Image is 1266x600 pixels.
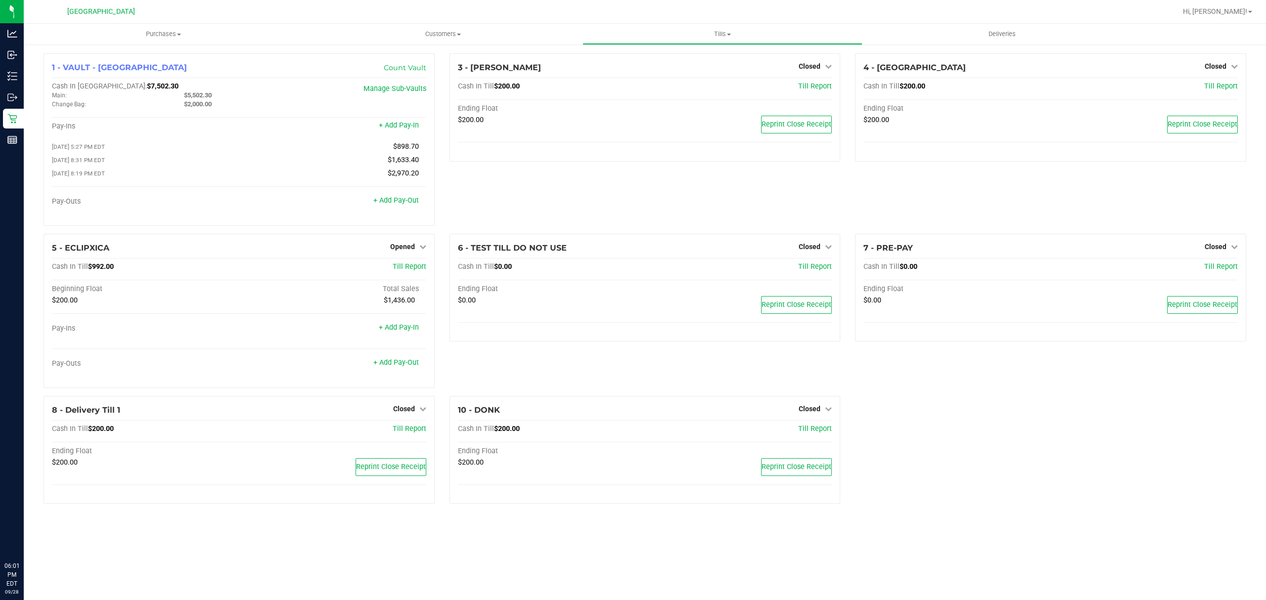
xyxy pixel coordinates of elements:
[356,463,426,471] span: Reprint Close Receipt
[379,121,419,129] a: + Add Pay-In
[762,300,831,309] span: Reprint Close Receipt
[762,120,831,129] span: Reprint Close Receipt
[1167,296,1238,314] button: Reprint Close Receipt
[458,82,494,90] span: Cash In Till
[67,7,135,16] span: [GEOGRAPHIC_DATA]
[384,63,426,72] a: Count Vault
[393,142,419,151] span: $898.70
[88,262,114,271] span: $992.00
[304,30,582,39] span: Customers
[388,156,419,164] span: $1,633.40
[52,359,239,368] div: Pay-Outs
[52,262,88,271] span: Cash In Till
[384,296,415,304] span: $1,436.00
[798,82,832,90] a: Till Report
[52,170,105,177] span: [DATE] 8:19 PM EDT
[88,425,114,433] span: $200.00
[52,285,239,294] div: Beginning Float
[1205,243,1226,251] span: Closed
[24,24,303,44] a: Purchases
[863,82,900,90] span: Cash In Till
[1168,120,1237,129] span: Reprint Close Receipt
[363,85,426,93] a: Manage Sub-Vaults
[379,323,419,332] a: + Add Pay-In
[900,262,917,271] span: $0.00
[393,262,426,271] a: Till Report
[1205,62,1226,70] span: Closed
[52,82,147,90] span: Cash In [GEOGRAPHIC_DATA]:
[458,447,645,456] div: Ending Float
[7,29,17,39] inline-svg: Analytics
[356,458,426,476] button: Reprint Close Receipt
[147,82,179,90] span: $7,502.30
[458,458,484,467] span: $200.00
[458,262,494,271] span: Cash In Till
[184,91,212,99] span: $5,502.30
[52,63,187,72] span: 1 - VAULT - [GEOGRAPHIC_DATA]
[863,63,966,72] span: 4 - [GEOGRAPHIC_DATA]
[184,100,212,108] span: $2,000.00
[863,243,913,253] span: 7 - PRE-PAY
[975,30,1029,39] span: Deliveries
[7,135,17,145] inline-svg: Reports
[799,62,820,70] span: Closed
[1204,82,1238,90] a: Till Report
[52,197,239,206] div: Pay-Outs
[52,447,239,456] div: Ending Float
[798,425,832,433] a: Till Report
[494,425,520,433] span: $200.00
[798,262,832,271] span: Till Report
[52,92,67,99] span: Main:
[393,425,426,433] a: Till Report
[458,116,484,124] span: $200.00
[1183,7,1247,15] span: Hi, [PERSON_NAME]!
[239,285,426,294] div: Total Sales
[863,262,900,271] span: Cash In Till
[7,114,17,124] inline-svg: Retail
[862,24,1142,44] a: Deliveries
[583,30,861,39] span: Tills
[52,458,78,467] span: $200.00
[388,169,419,177] span: $2,970.20
[762,463,831,471] span: Reprint Close Receipt
[863,285,1050,294] div: Ending Float
[761,296,832,314] button: Reprint Close Receipt
[7,92,17,102] inline-svg: Outbound
[52,324,239,333] div: Pay-Ins
[390,243,415,251] span: Opened
[458,104,645,113] div: Ending Float
[583,24,862,44] a: Tills
[52,101,86,108] span: Change Bag:
[900,82,925,90] span: $200.00
[4,561,19,588] p: 06:01 PM EDT
[4,588,19,596] p: 09/28
[863,116,889,124] span: $200.00
[458,285,645,294] div: Ending Float
[494,262,512,271] span: $0.00
[761,116,832,133] button: Reprint Close Receipt
[24,30,303,39] span: Purchases
[52,143,105,150] span: [DATE] 5:27 PM EDT
[7,71,17,81] inline-svg: Inventory
[7,50,17,60] inline-svg: Inbound
[393,405,415,413] span: Closed
[1204,262,1238,271] a: Till Report
[458,243,567,253] span: 6 - TEST TILL DO NOT USE
[799,405,820,413] span: Closed
[52,296,78,304] span: $200.00
[52,122,239,131] div: Pay-Ins
[52,425,88,433] span: Cash In Till
[458,405,500,415] span: 10 - DONK
[863,296,881,304] span: $0.00
[1167,116,1238,133] button: Reprint Close Receipt
[303,24,583,44] a: Customers
[458,425,494,433] span: Cash In Till
[494,82,520,90] span: $200.00
[761,458,832,476] button: Reprint Close Receipt
[52,243,109,253] span: 5 - ECLIPXICA
[52,157,105,164] span: [DATE] 8:31 PM EDT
